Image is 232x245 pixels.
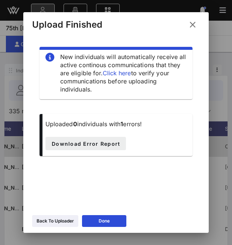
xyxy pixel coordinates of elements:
[45,137,126,150] button: Download Error Report
[32,19,103,30] div: Upload Finished
[60,53,187,93] div: New individuals will automatically receive all active continous communications that they are elig...
[120,120,123,128] span: 1
[82,215,126,227] button: Done
[37,217,74,225] div: Back To Uploader
[51,141,120,147] span: Download Error Report
[103,69,131,77] a: Click here
[99,217,110,225] div: Done
[45,120,187,128] p: Uploaded individuals with errors!
[32,215,78,227] button: Back To Uploader
[73,120,77,128] span: 0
